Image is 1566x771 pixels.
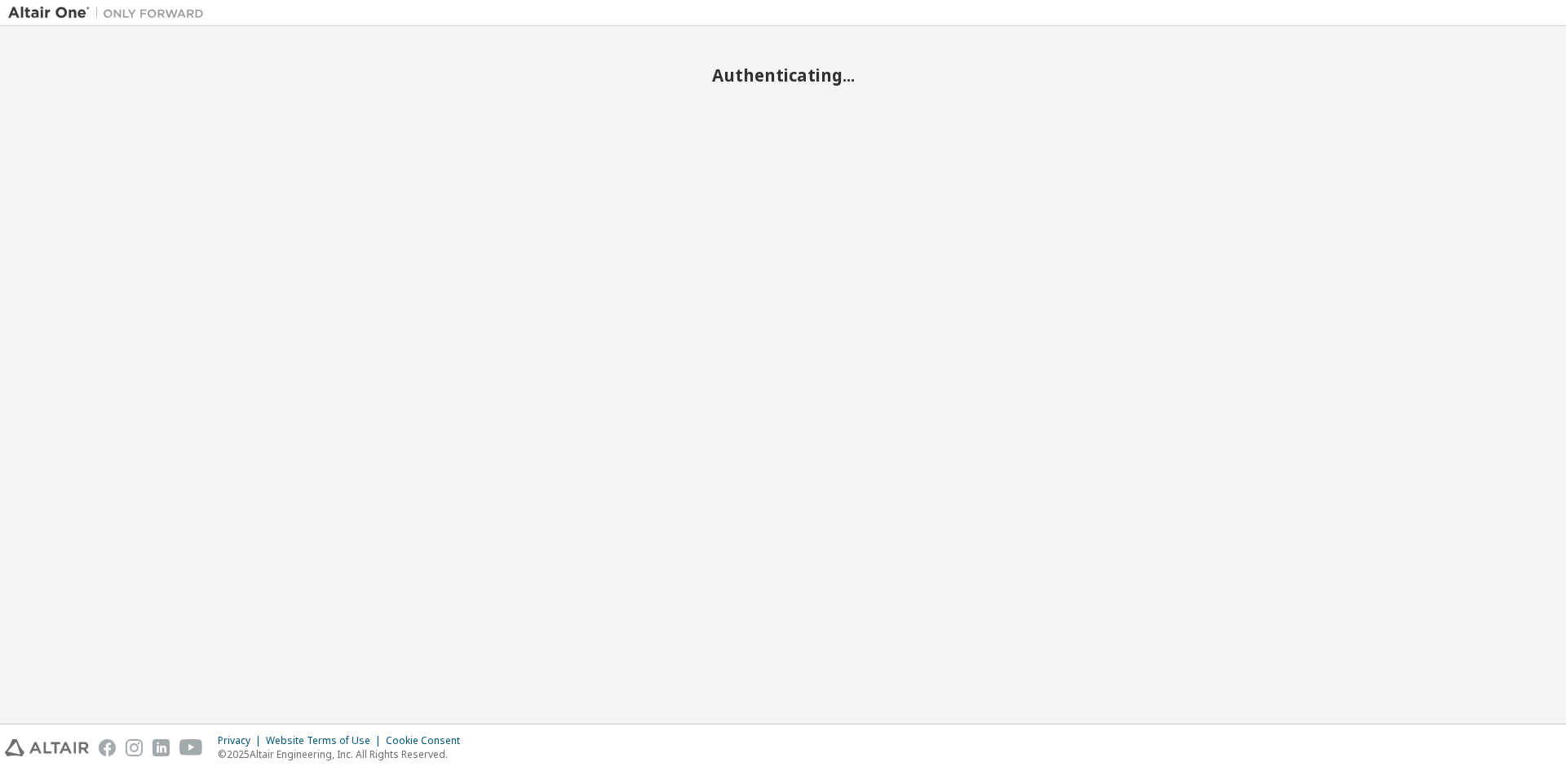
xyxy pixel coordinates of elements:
[153,739,170,756] img: linkedin.svg
[8,5,212,21] img: Altair One
[386,734,470,747] div: Cookie Consent
[179,739,203,756] img: youtube.svg
[8,64,1558,86] h2: Authenticating...
[218,734,266,747] div: Privacy
[266,734,386,747] div: Website Terms of Use
[126,739,143,756] img: instagram.svg
[5,739,89,756] img: altair_logo.svg
[99,739,116,756] img: facebook.svg
[218,747,470,761] p: © 2025 Altair Engineering, Inc. All Rights Reserved.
